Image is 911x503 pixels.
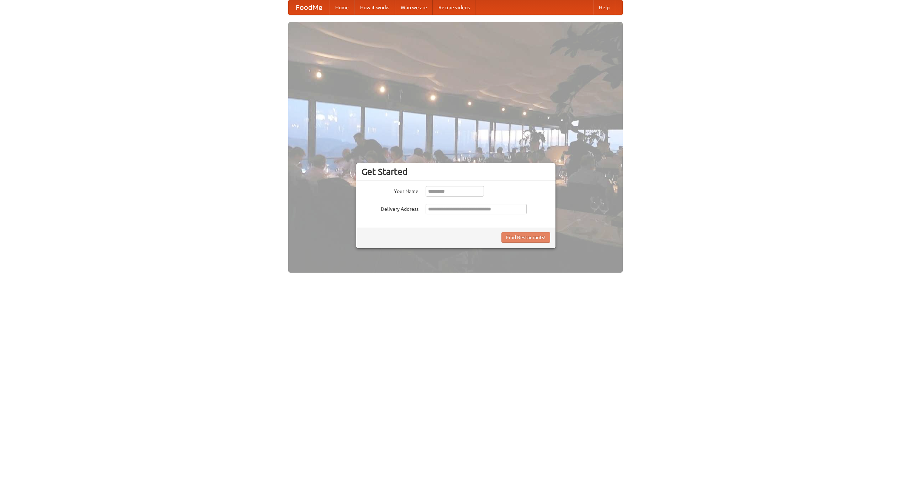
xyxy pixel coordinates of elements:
button: Find Restaurants! [501,232,550,243]
a: Home [330,0,354,15]
a: Who we are [395,0,433,15]
label: Delivery Address [362,204,418,213]
a: How it works [354,0,395,15]
label: Your Name [362,186,418,195]
a: FoodMe [289,0,330,15]
h3: Get Started [362,166,550,177]
a: Recipe videos [433,0,475,15]
a: Help [593,0,615,15]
